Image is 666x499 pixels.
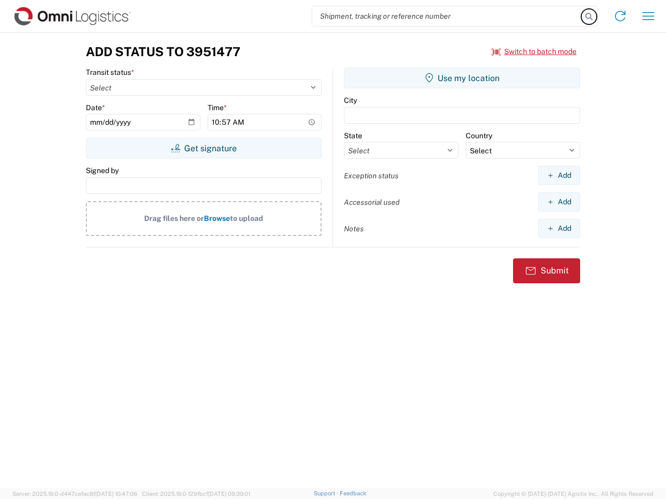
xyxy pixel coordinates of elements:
[344,68,580,88] button: Use my location
[314,490,340,496] a: Support
[86,103,105,112] label: Date
[142,491,250,497] span: Client: 2025.19.0-129fbcf
[144,214,204,222] span: Drag files here or
[344,131,362,140] label: State
[492,43,577,60] button: Switch to batch mode
[466,131,492,140] label: Country
[344,224,364,233] label: Notes
[204,214,230,222] span: Browse
[86,138,322,159] button: Get signature
[12,491,137,497] span: Server: 2025.19.0-d447cefac8f
[538,219,580,238] button: Add
[86,68,134,77] label: Transit status
[208,103,227,112] label: Time
[312,6,582,26] input: Shipment, tracking or reference number
[344,96,357,105] label: City
[86,166,119,175] label: Signed by
[538,166,580,185] button: Add
[340,490,366,496] a: Feedback
[208,491,250,497] span: [DATE] 09:39:01
[95,491,137,497] span: [DATE] 10:47:06
[538,192,580,212] button: Add
[230,214,263,222] span: to upload
[493,489,654,498] span: Copyright © [DATE]-[DATE] Agistix Inc., All Rights Reserved
[344,171,399,180] label: Exception status
[344,198,400,207] label: Accessorial used
[86,44,240,59] h3: Add Status to 3951477
[513,258,580,283] button: Submit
